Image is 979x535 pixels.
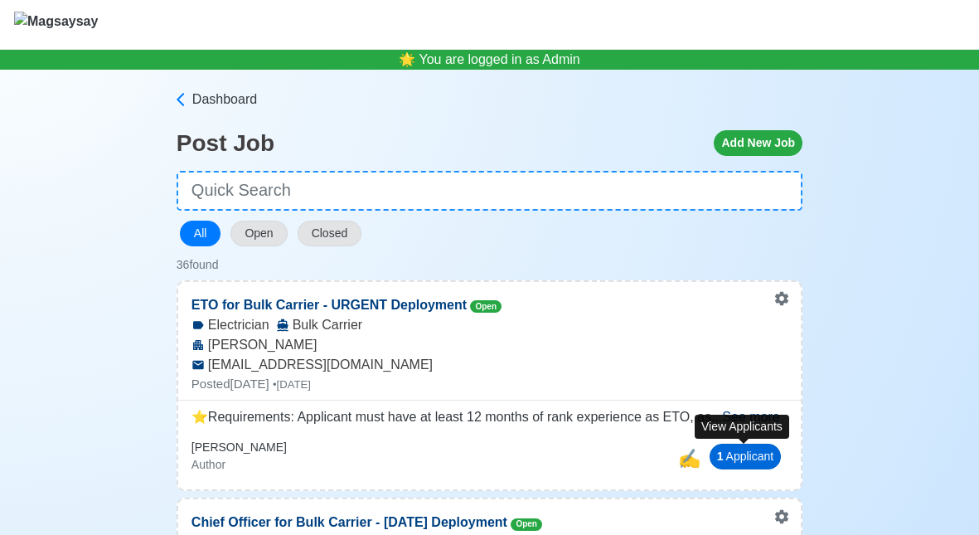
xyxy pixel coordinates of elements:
p: Chief Officer for Bulk Carrier - [DATE] Deployment [178,499,555,533]
span: Electrician [208,315,269,335]
h3: Post Job [177,129,274,158]
button: All [180,221,221,246]
div: Posted [DATE] [178,375,801,394]
span: Open [470,300,502,313]
small: Author [191,458,225,471]
span: ⭐️Requirements: Applicant must have at least 12 months of rank experience as ETO, as [191,410,711,424]
div: View Applicants [695,415,789,439]
div: [EMAIL_ADDRESS][DOMAIN_NAME] [178,355,801,375]
button: Magsaysay [13,1,99,49]
a: Dashboard [172,90,802,109]
div: Bulk Carrier [276,315,362,335]
span: copy [678,448,700,469]
div: 36 found [177,256,802,274]
div: [PERSON_NAME] [178,335,801,355]
small: • [DATE] [273,378,311,391]
button: copy [674,440,703,476]
span: 1 [717,450,724,463]
button: Closed [298,221,362,246]
input: Quick Search [177,171,802,211]
span: bell [395,47,419,73]
span: Dashboard [192,90,257,109]
button: 1 Applicant [710,444,782,469]
button: Open [230,221,287,246]
img: Magsaysay [14,12,98,41]
p: ETO for Bulk Carrier - URGENT Deployment [178,282,515,315]
button: Add New Job [714,130,802,156]
span: Open [511,518,542,531]
h6: [PERSON_NAME] [191,440,287,455]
